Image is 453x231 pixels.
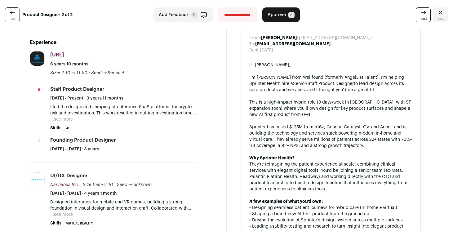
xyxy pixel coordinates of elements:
[50,137,116,144] div: Founding Product Designer
[249,41,255,47] dt: To:
[268,12,286,18] span: Approve
[249,62,413,68] div: Hi [PERSON_NAME],
[50,172,88,179] div: UI/UX designer
[420,16,427,21] span: next
[5,7,20,22] a: last
[50,52,64,57] span: [URL]
[50,190,117,197] span: [DATE] - [DATE] · 4 years 1 month
[293,82,354,86] a: Senior/Staff Product Designer
[50,61,88,67] span: 6 years 10 months
[50,220,63,226] span: Skills:
[249,74,413,93] div: I’m [PERSON_NAME] from Wellfound (formerly AngelList Talent). I’m helping Sprinter Health hire a ...
[249,156,295,160] strong: Why Sprinter Health?
[159,12,189,18] span: Add Feedback
[249,99,413,118] div: This is a high-impact hybrid role (3 days/week in [GEOGRAPHIC_DATA], with SF expansion soon) wher...
[30,51,44,66] img: a49a163afca8e0da47dd15f388c2bd5a9419c7b8e4ea5bf0e3bb460fffdbc531.jpg
[50,211,73,218] button: ...see more
[50,199,197,211] p: Designed interfaces for mobile and VR games, building a strong foundation in visual design and in...
[50,116,73,122] button: ...see more
[50,71,87,75] span: Size: 2-10 → 11-50
[261,36,297,40] b: [PERSON_NAME]
[433,7,448,22] a: Close
[10,16,16,21] span: last
[80,183,113,187] span: · Size then: 2-10
[249,199,323,204] strong: A few examples of what you’d own:
[50,125,63,131] span: Skills:
[249,205,413,211] div: • Designing seamless patient journeys for hybrid care (in-home + virtual)
[249,211,413,217] div: • Shaping a brand-new AI-first product from the ground up
[91,71,125,75] span: Seed → Series A
[249,161,413,192] div: They’re reimagining the patient experience at scale, combining clinical services with elegant dig...
[249,124,413,149] div: Sprinter has raised $125M from a16z, General Catalyst, GV, and Accel, and is building the technol...
[30,178,44,181] img: 166befee2056a0819a6fae4b5f2eed70f3d765069ebffea2ad0ba15cfcf767db.jpg
[262,7,300,22] button: Approve A
[260,47,273,53] dd: [DATE]
[50,183,79,187] span: Narvalous Inc.
[64,220,95,227] li: Virtual Reality
[288,12,295,18] span: A
[261,35,373,41] dd: <[EMAIL_ADDRESS][DOMAIN_NAME]>
[117,183,152,187] span: Seed → unknown
[89,70,90,76] span: ·
[30,39,197,46] h2: Experience
[249,47,260,53] dt: Sent:
[22,12,73,18] strong: Product Designer: 2 of 2
[437,16,444,21] span: esc
[50,146,99,152] span: [DATE] - [DATE] · 3 years
[191,12,198,18] span: F
[153,7,213,22] button: Add Feedback F
[64,125,71,132] li: AI
[114,182,116,188] span: ·
[249,217,413,223] div: • Driving the evolution of Sprinter’s design system across multiple surfaces
[255,42,331,46] b: [EMAIL_ADDRESS][DOMAIN_NAME]
[249,35,261,41] dt: From:
[50,104,197,116] p: I led the design and shipping of enterprise SaaS platforms for crypto risk and investigation. Thi...
[50,86,104,93] div: Staff Product Designer
[416,7,431,22] a: next
[50,95,123,101] span: [DATE] - Present · 3 years 11 months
